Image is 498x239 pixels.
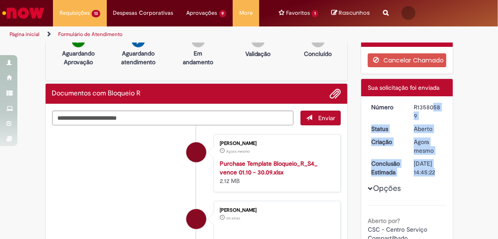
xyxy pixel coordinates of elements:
[59,9,90,17] span: Requisições
[318,114,335,122] span: Enviar
[58,31,122,38] a: Formulário de Atendimento
[304,49,332,58] p: Concluído
[226,149,250,154] time: 30/09/2025 10:45:15
[52,90,141,98] h2: Documentos com Bloqueio R Histórico de tíquete
[414,159,443,177] div: [DATE] 14:45:22
[286,9,310,17] span: Favoritos
[226,149,250,154] span: Agora mesmo
[365,138,407,146] dt: Criação
[113,9,174,17] span: Despesas Corporativas
[330,88,341,99] button: Adicionar anexos
[10,31,40,38] a: Página inicial
[312,10,318,17] span: 1
[52,111,294,125] textarea: Digite sua mensagem aqui...
[414,103,443,120] div: R13580589
[226,216,240,221] span: 1m atrás
[368,53,446,67] button: Cancelar Chamado
[226,216,240,221] time: 30/09/2025 10:44:39
[220,141,332,146] div: [PERSON_NAME]
[331,9,370,17] a: No momento, sua lista de rascunhos tem 0 Itens
[414,138,434,154] span: Agora mesmo
[92,10,100,17] span: 13
[300,111,341,125] button: Enviar
[414,138,443,155] div: 30/09/2025 10:45:19
[220,160,317,176] a: Purchase Template Bloqueio_R_S4_ vence 01.10 - 30.09.xlsx
[219,10,227,17] span: 9
[365,124,407,133] dt: Status
[414,124,443,133] div: Aberto
[239,9,253,17] span: More
[186,209,206,229] div: Fátima Aparecida Mendes Pedreira
[339,9,370,17] span: Rascunhos
[7,26,284,43] ul: Trilhas de página
[245,49,271,58] p: Validação
[368,217,400,225] b: Aberto por?
[414,138,434,154] time: 30/09/2025 10:45:19
[365,103,407,111] dt: Número
[183,49,213,66] p: Em andamento
[368,84,439,92] span: Sua solicitação foi enviada
[62,49,95,66] p: Aguardando Aprovação
[365,159,407,177] dt: Conclusão Estimada
[1,4,46,22] img: ServiceNow
[220,159,332,185] div: 2.12 MB
[121,49,155,66] p: Aguardando atendimento
[220,208,332,213] div: [PERSON_NAME]
[187,9,218,17] span: Aprovações
[186,142,206,162] div: Fátima Aparecida Mendes Pedreira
